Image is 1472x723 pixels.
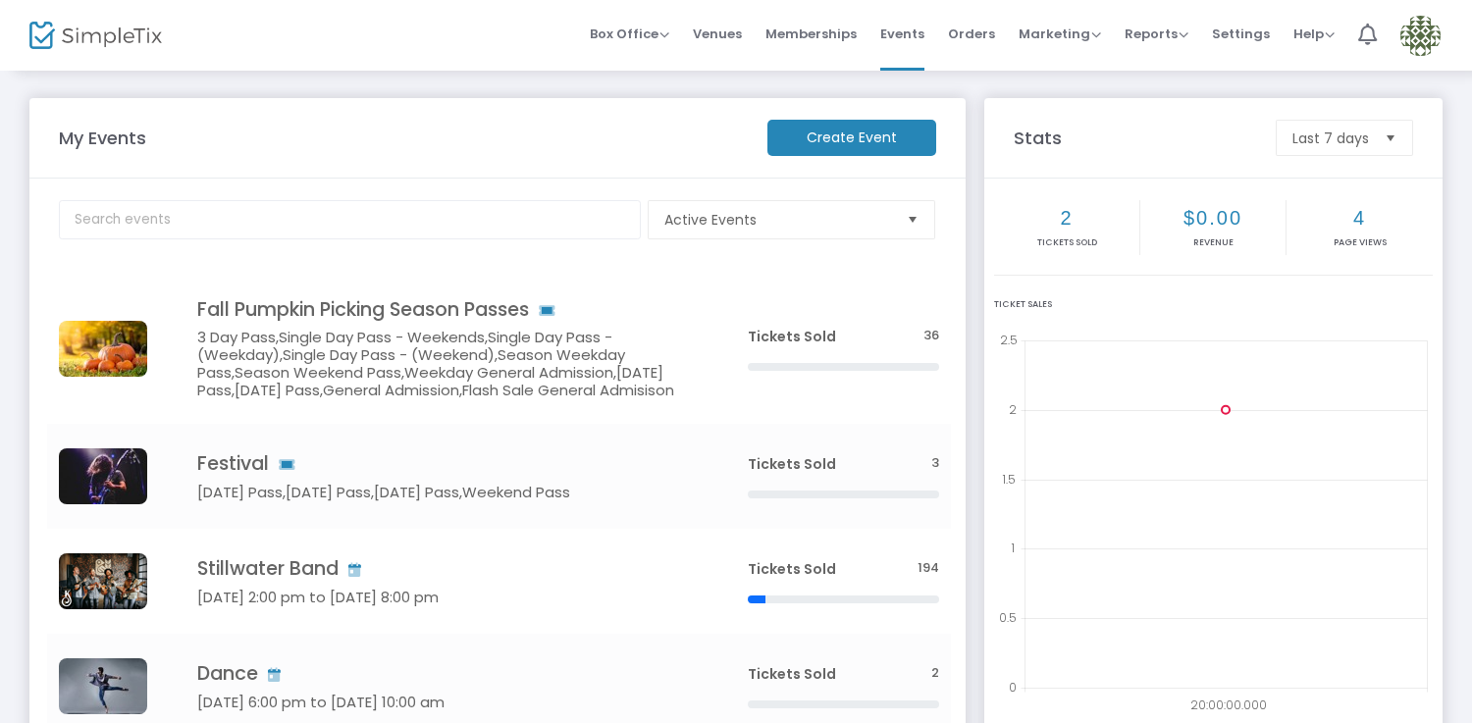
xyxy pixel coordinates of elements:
text: 20:00:00.000 [1190,697,1267,713]
p: Revenue [1142,236,1284,250]
text: 0 [1009,679,1017,696]
h5: [DATE] 2:00 pm to [DATE] 8:00 pm [197,589,689,606]
h4: Stillwater Band [197,557,689,580]
span: Reports [1125,25,1188,43]
m-button: Create Event [767,120,936,156]
img: 637902124702804288pumpkin.jpg [59,321,147,377]
span: Tickets Sold [748,454,836,474]
span: Tickets Sold [748,327,836,346]
h5: 3 Day Pass,Single Day Pass - Weekends,Single Day Pass - (Weekday),Single Day Pass - (Weekend),Sea... [197,329,689,399]
text: 0.5 [999,609,1017,626]
text: 1 [1011,540,1015,556]
text: 2 [1009,400,1017,417]
span: Memberships [765,9,857,59]
span: 2 [931,664,939,683]
img: pexels-yogendras31-1701202.jpg [59,658,147,714]
h2: $0.00 [1142,206,1284,230]
span: 36 [923,327,939,345]
h4: Fall Pumpkin Picking Season Passes [197,298,689,321]
p: Tickets sold [996,236,1137,250]
span: 3 [931,454,939,473]
span: Venues [693,9,742,59]
p: Page Views [1288,236,1431,250]
h4: Festival [197,452,689,475]
span: Last 7 days [1292,129,1369,148]
span: 194 [918,559,939,578]
m-panel-title: Stats [1004,125,1266,151]
span: Active Events [664,210,891,230]
span: Orders [948,9,995,59]
span: Marketing [1019,25,1101,43]
img: guitarlive-e1527148663841.jpg [59,448,147,504]
h5: [DATE] Pass,[DATE] Pass,[DATE] Pass,Weekend Pass [197,484,689,501]
span: Box Office [590,25,669,43]
h2: 2 [996,206,1137,230]
img: 6379326231620341952022-07-23simpletix.png [59,553,147,609]
text: 2.5 [1000,332,1018,348]
h4: Dance [197,662,689,685]
h2: 4 [1288,206,1431,230]
text: 1.5 [1002,470,1016,487]
span: Tickets Sold [748,559,836,579]
div: Ticket Sales [994,298,1433,312]
m-panel-title: My Events [49,125,758,151]
span: Help [1293,25,1335,43]
span: Settings [1212,9,1270,59]
button: Select [899,201,926,238]
span: Tickets Sold [748,664,836,684]
button: Select [1377,121,1404,155]
span: Events [880,9,924,59]
input: Search events [59,200,641,239]
h5: [DATE] 6:00 pm to [DATE] 10:00 am [197,694,689,711]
